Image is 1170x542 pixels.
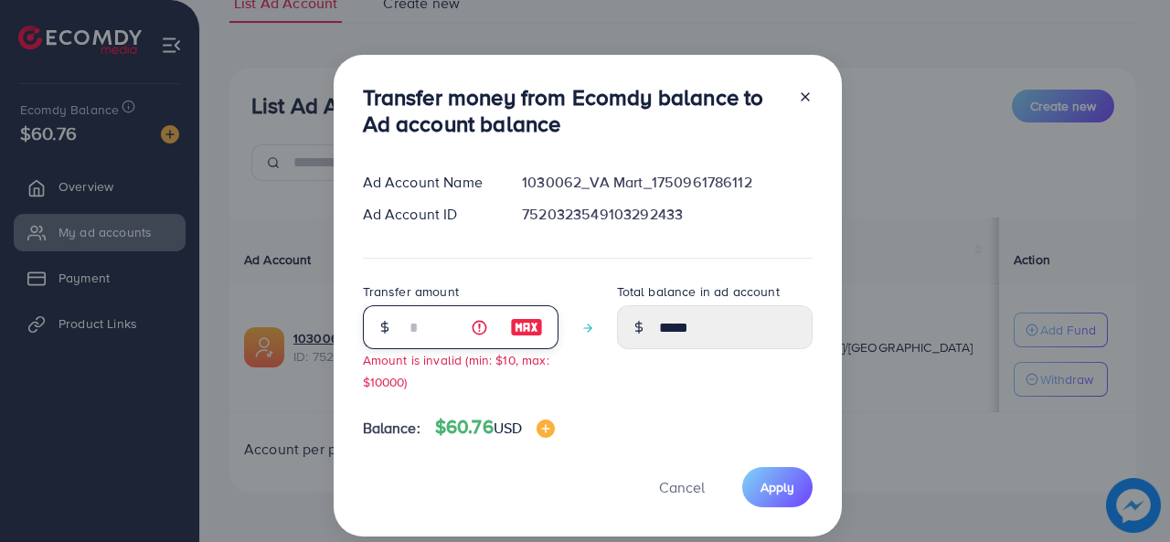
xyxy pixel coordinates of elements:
h3: Transfer money from Ecomdy balance to Ad account balance [363,84,783,137]
span: Balance: [363,418,420,439]
h4: $60.76 [435,416,555,439]
img: image [537,420,555,438]
span: USD [494,418,522,438]
label: Total balance in ad account [617,282,780,301]
img: image [510,316,543,338]
button: Apply [742,467,813,506]
span: Cancel [659,477,705,497]
div: Ad Account Name [348,172,508,193]
div: 7520323549103292433 [507,204,826,225]
div: Ad Account ID [348,204,508,225]
button: Cancel [636,467,728,506]
label: Transfer amount [363,282,459,301]
div: 1030062_VA Mart_1750961786112 [507,172,826,193]
small: Amount is invalid (min: $10, max: $10000) [363,351,549,389]
span: Apply [760,478,794,496]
